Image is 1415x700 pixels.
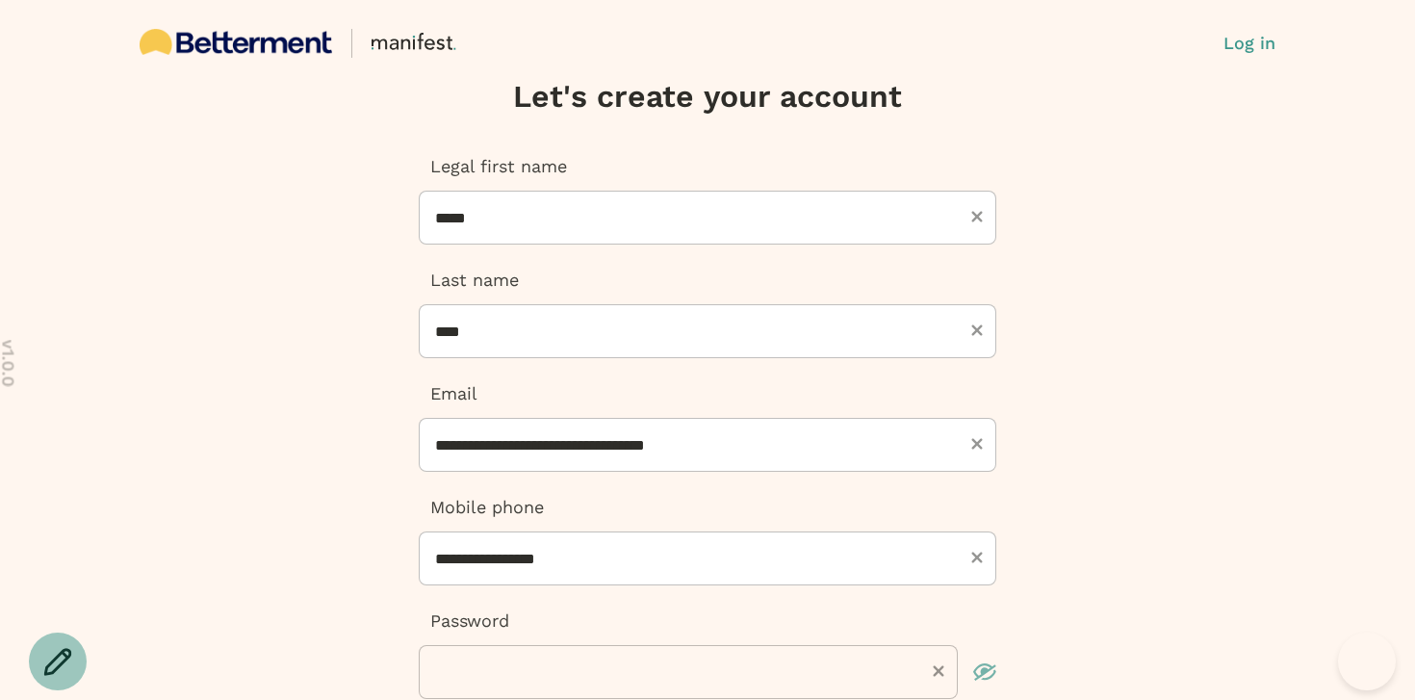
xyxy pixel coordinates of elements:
[419,77,996,116] h3: Let's create your account
[419,268,996,293] p: Last name
[140,29,332,55] img: Betterment
[1223,31,1275,56] button: Log in
[419,154,996,179] p: Legal first name
[419,381,996,406] p: Email
[419,609,996,634] p: Password
[419,495,996,520] p: Mobile phone
[1338,633,1396,690] iframe: Help Scout Beacon - Open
